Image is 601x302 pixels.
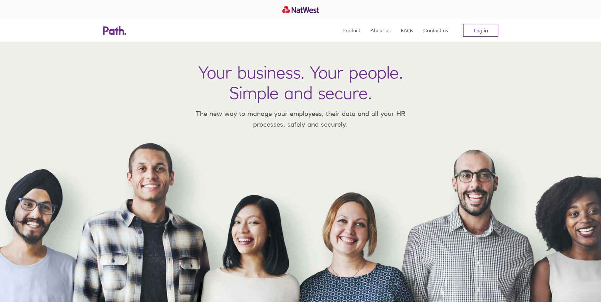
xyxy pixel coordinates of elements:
a: Contact us [423,19,448,42]
a: FAQs [401,19,413,42]
h1: Your business. Your people. Simple and secure. [198,62,403,103]
a: Product [342,19,360,42]
a: Log in [463,24,498,37]
p: The new way to manage your employees, their data and all your HR processes, safely and securely. [187,108,415,129]
a: About us [370,19,391,42]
